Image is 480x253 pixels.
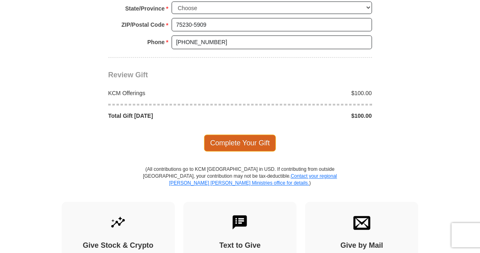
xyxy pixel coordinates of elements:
img: envelope.svg [353,214,370,231]
h4: Give Stock & Crypto [76,242,161,251]
h4: Give by Mail [319,242,404,251]
img: give-by-stock.svg [110,214,127,231]
span: Complete Your Gift [204,135,276,152]
strong: State/Province [125,3,165,14]
div: KCM Offerings [104,89,240,98]
p: (All contributions go to KCM [GEOGRAPHIC_DATA] in USD. If contributing from outside [GEOGRAPHIC_D... [143,166,338,202]
strong: ZIP/Postal Code [121,19,165,30]
div: $100.00 [240,112,377,120]
div: Total Gift [DATE] [104,112,240,120]
div: $100.00 [240,89,377,98]
img: text-to-give.svg [231,214,248,231]
h4: Text to Give [198,242,282,251]
strong: Phone [147,37,165,48]
span: Review Gift [108,71,148,79]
